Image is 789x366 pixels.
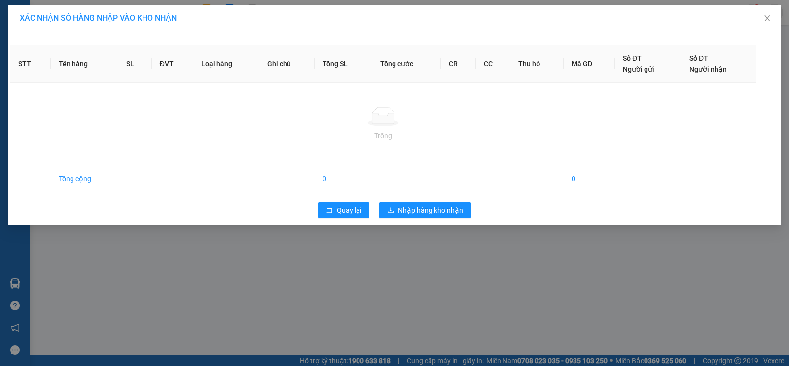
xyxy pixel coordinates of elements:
[20,13,177,23] span: XÁC NHẬN SỐ HÀNG NHẬP VÀO KHO NHẬN
[18,130,749,141] div: Trống
[315,45,372,83] th: Tổng SL
[326,207,333,215] span: rollback
[259,45,315,83] th: Ghi chú
[623,54,642,62] span: Số ĐT
[118,45,151,83] th: SL
[623,65,654,73] span: Người gửi
[753,5,781,33] button: Close
[318,202,369,218] button: rollbackQuay lại
[51,165,119,192] td: Tổng cộng
[10,45,51,83] th: STT
[476,45,510,83] th: CC
[510,45,564,83] th: Thu hộ
[51,45,119,83] th: Tên hàng
[387,207,394,215] span: download
[337,205,361,216] span: Quay lại
[441,45,475,83] th: CR
[372,45,441,83] th: Tổng cước
[564,45,615,83] th: Mã GD
[564,165,615,192] td: 0
[398,205,463,216] span: Nhập hàng kho nhận
[689,54,708,62] span: Số ĐT
[152,45,194,83] th: ĐVT
[379,202,471,218] button: downloadNhập hàng kho nhận
[689,65,727,73] span: Người nhận
[193,45,259,83] th: Loại hàng
[315,165,372,192] td: 0
[763,14,771,22] span: close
